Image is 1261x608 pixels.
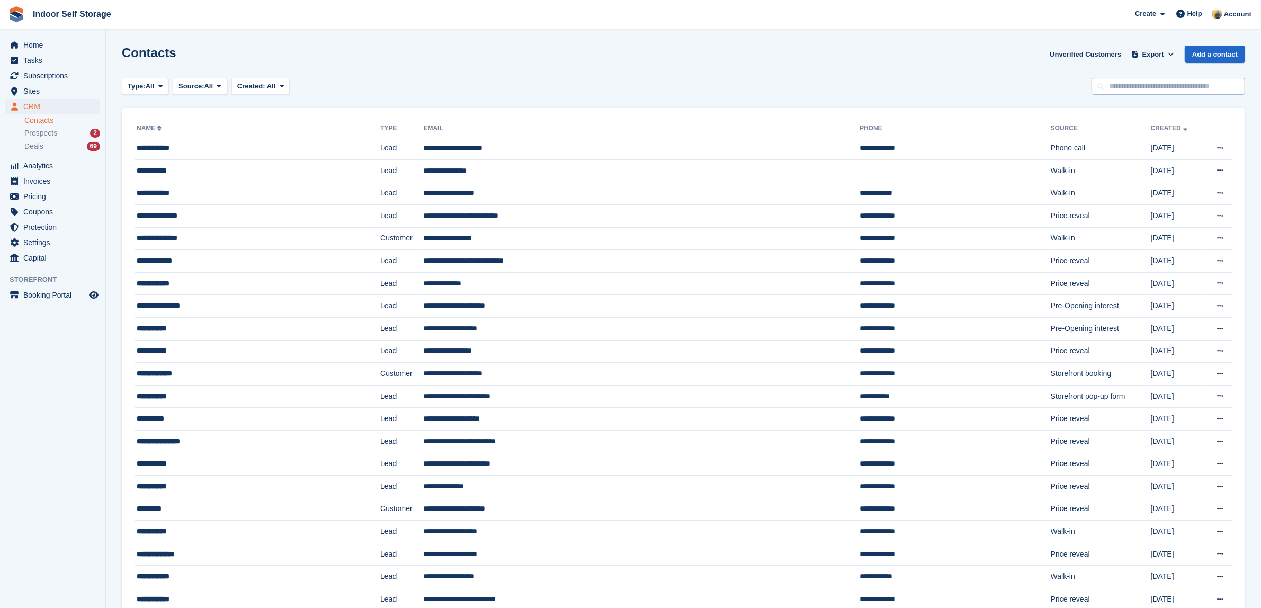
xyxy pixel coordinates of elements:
td: [DATE] [1151,295,1203,318]
td: Lead [380,385,423,408]
span: Capital [23,251,87,265]
td: [DATE] [1151,227,1203,250]
td: Price reveal [1051,250,1151,273]
td: Pre-Opening interest [1051,295,1151,318]
td: Lead [380,250,423,273]
span: Help [1187,8,1202,19]
a: Name [137,124,164,132]
button: Type: All [122,78,168,95]
span: Settings [23,235,87,250]
a: Add a contact [1185,46,1245,63]
button: Source: All [173,78,227,95]
span: CRM [23,99,87,114]
td: Price reveal [1051,272,1151,295]
td: Price reveal [1051,498,1151,521]
td: [DATE] [1151,363,1203,386]
span: Tasks [23,53,87,68]
td: [DATE] [1151,476,1203,498]
span: Deals [24,141,43,151]
td: [DATE] [1151,453,1203,476]
span: Created: [237,82,265,90]
td: Walk-in [1051,227,1151,250]
button: Created: All [231,78,290,95]
a: menu [5,68,100,83]
img: stora-icon-8386f47178a22dfd0bd8f6a31ec36ba5ce8667c1dd55bd0f319d3a0aa187defe.svg [8,6,24,22]
td: [DATE] [1151,137,1203,160]
th: Source [1051,120,1151,137]
a: Unverified Customers [1045,46,1125,63]
td: Storefront pop-up form [1051,385,1151,408]
span: Type: [128,81,146,92]
td: Walk-in [1051,521,1151,543]
span: Export [1142,49,1164,60]
td: [DATE] [1151,340,1203,363]
img: Jo Moon [1212,8,1222,19]
div: 69 [87,142,100,151]
td: Lead [380,521,423,543]
span: Protection [23,220,87,235]
a: menu [5,189,100,204]
th: Email [424,120,860,137]
a: menu [5,38,100,52]
a: menu [5,84,100,99]
button: Export [1130,46,1176,63]
a: Contacts [24,115,100,126]
td: Walk-in [1051,159,1151,182]
a: Created [1151,124,1190,132]
a: Deals 69 [24,141,100,152]
td: [DATE] [1151,385,1203,408]
td: Lead [380,476,423,498]
a: Preview store [87,289,100,301]
span: Create [1135,8,1156,19]
td: Lead [380,182,423,205]
span: Analytics [23,158,87,173]
td: Lead [380,204,423,227]
td: Lead [380,543,423,566]
th: Type [380,120,423,137]
span: Account [1224,9,1251,20]
td: Lead [380,137,423,160]
span: Source: [178,81,204,92]
td: [DATE] [1151,272,1203,295]
td: [DATE] [1151,430,1203,453]
td: Lead [380,430,423,453]
a: menu [5,158,100,173]
td: Price reveal [1051,476,1151,498]
td: Lead [380,340,423,363]
td: Lead [380,566,423,588]
span: Sites [23,84,87,99]
td: [DATE] [1151,408,1203,431]
td: Customer [380,227,423,250]
span: Pricing [23,189,87,204]
td: Lead [380,295,423,318]
td: Price reveal [1051,340,1151,363]
span: Invoices [23,174,87,189]
td: [DATE] [1151,521,1203,543]
a: Indoor Self Storage [29,5,115,23]
td: [DATE] [1151,204,1203,227]
td: Price reveal [1051,543,1151,566]
span: Home [23,38,87,52]
td: Lead [380,408,423,431]
a: menu [5,235,100,250]
td: Customer [380,498,423,521]
td: Price reveal [1051,408,1151,431]
td: Price reveal [1051,204,1151,227]
a: menu [5,204,100,219]
td: Walk-in [1051,182,1151,205]
td: Price reveal [1051,430,1151,453]
a: Prospects 2 [24,128,100,139]
a: menu [5,99,100,114]
span: All [267,82,276,90]
span: All [204,81,213,92]
th: Phone [860,120,1051,137]
td: [DATE] [1151,317,1203,340]
td: [DATE] [1151,159,1203,182]
h1: Contacts [122,46,176,60]
a: menu [5,174,100,189]
td: Lead [380,159,423,182]
td: Lead [380,272,423,295]
td: Lead [380,453,423,476]
span: Storefront [10,274,105,285]
td: Price reveal [1051,453,1151,476]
